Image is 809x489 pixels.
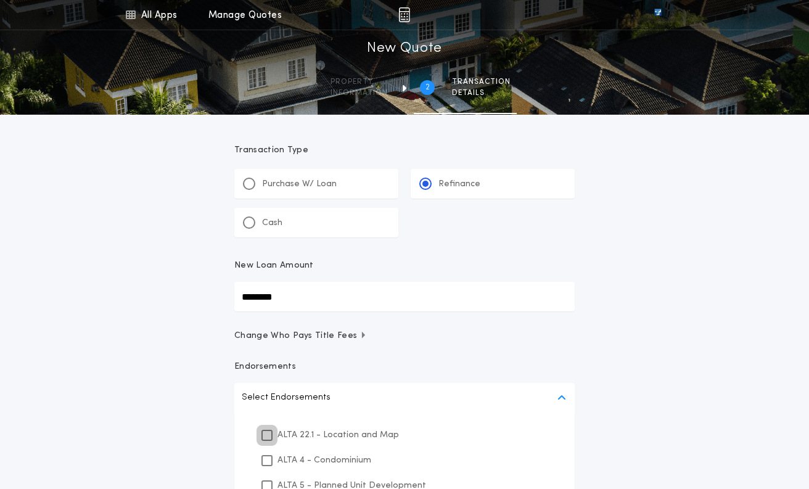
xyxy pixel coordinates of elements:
[425,83,430,92] h2: 2
[234,383,575,413] button: Select Endorsements
[452,88,511,98] span: details
[438,178,480,191] p: Refinance
[452,77,511,87] span: Transaction
[262,178,337,191] p: Purchase W/ Loan
[398,7,410,22] img: img
[367,39,442,59] h1: New Quote
[277,454,371,467] p: ALTA 4 - Condominium
[331,88,388,98] span: information
[234,330,367,342] span: Change Who Pays Title Fees
[242,390,331,405] p: Select Endorsements
[234,260,314,272] p: New Loan Amount
[234,282,575,311] input: New Loan Amount
[234,144,575,157] p: Transaction Type
[331,77,388,87] span: Property
[262,217,282,229] p: Cash
[632,9,684,21] img: vs-icon
[277,429,399,442] p: ALTA 22.1 - Location and Map
[234,330,575,342] button: Change Who Pays Title Fees
[234,361,575,373] p: Endorsements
